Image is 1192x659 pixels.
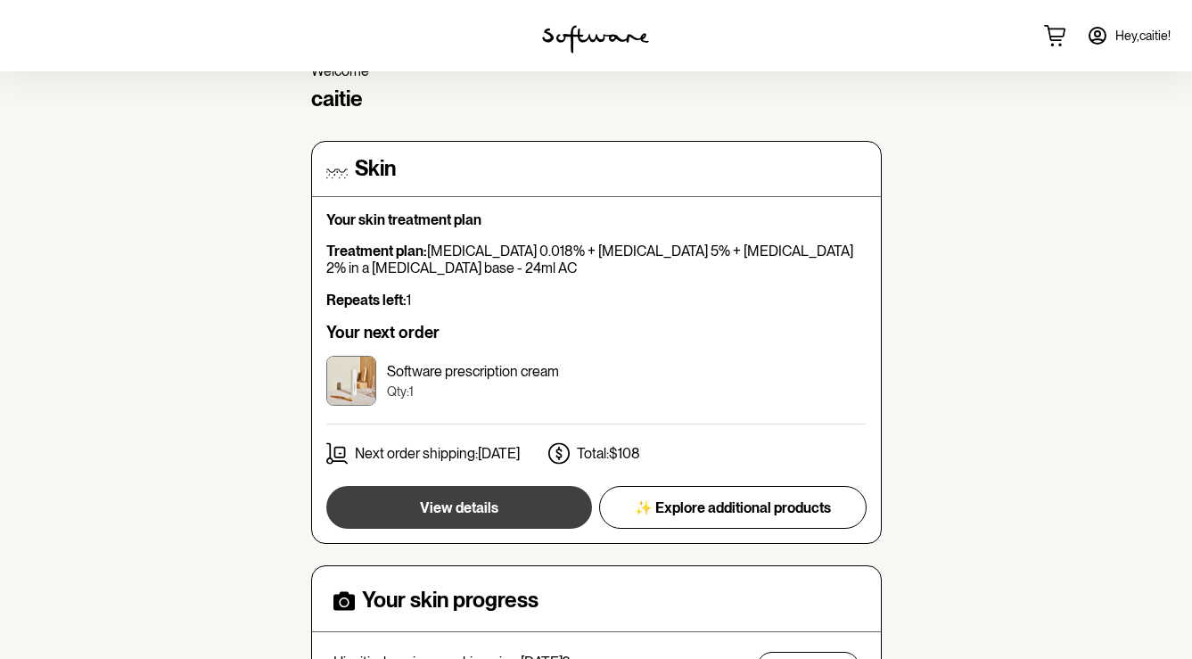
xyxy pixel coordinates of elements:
[387,363,559,380] p: Software prescription cream
[1115,29,1171,44] span: Hey, caitie !
[326,243,867,276] p: [MEDICAL_DATA] 0.018% + [MEDICAL_DATA] 5% + [MEDICAL_DATA] 2% in a [MEDICAL_DATA] base - 24ml AC
[362,588,538,614] h4: Your skin progress
[326,292,407,309] strong: Repeats left:
[387,384,559,400] p: Qty: 1
[599,486,867,529] button: ✨ Explore additional products
[326,292,867,309] p: 1
[635,499,831,516] span: ✨ Explore additional products
[355,156,396,182] h4: Skin
[326,323,867,342] h6: Your next order
[311,86,882,112] h4: caitie
[326,211,867,228] p: Your skin treatment plan
[1076,14,1181,57] a: Hey,caitie!
[355,445,520,462] p: Next order shipping: [DATE]
[326,243,427,259] strong: Treatment plan:
[420,499,498,516] span: View details
[326,356,376,406] img: ckrj6wta500023h5xcy0pra31.jpg
[577,445,640,462] p: Total: $108
[326,486,592,529] button: View details
[542,25,649,54] img: software logo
